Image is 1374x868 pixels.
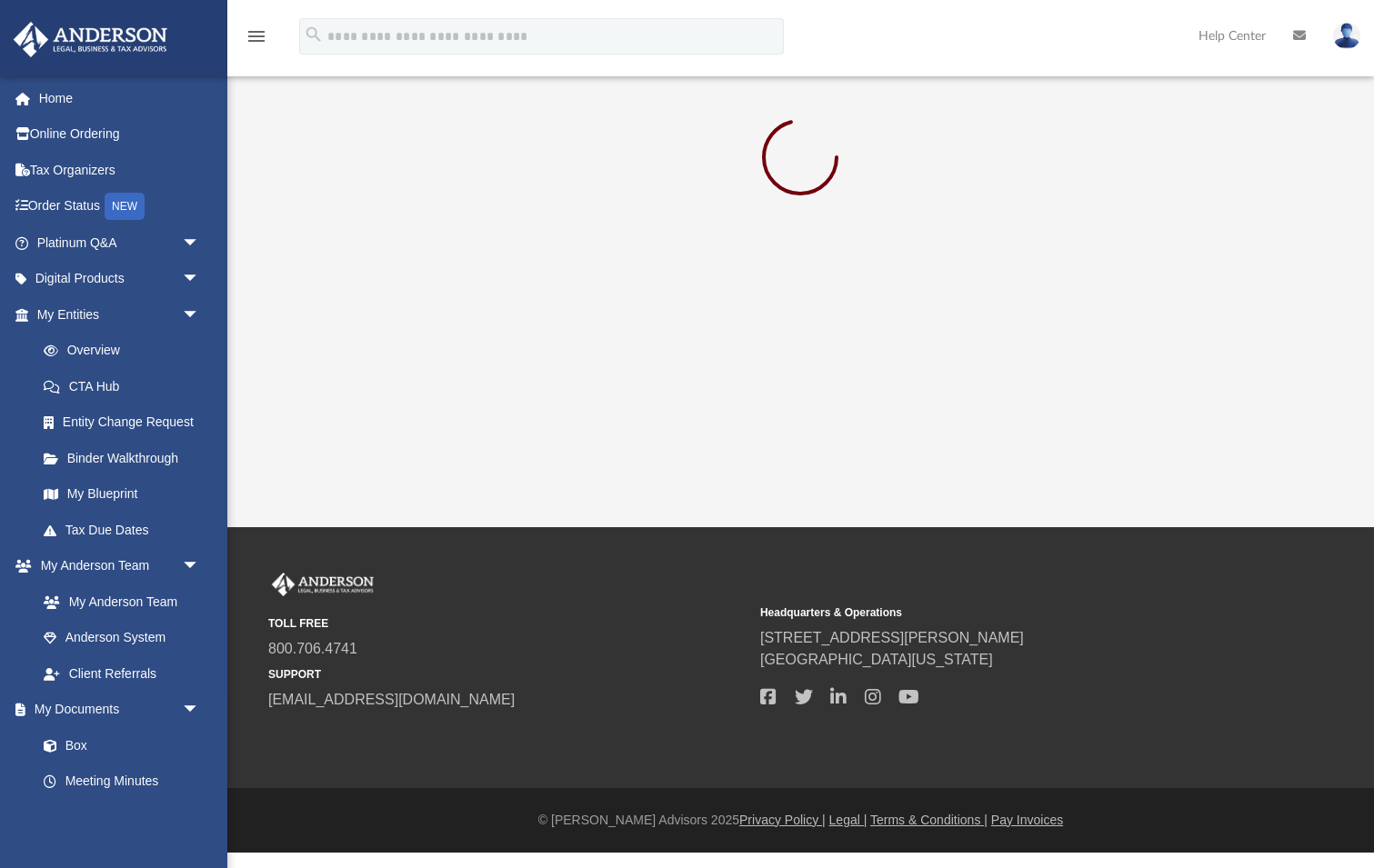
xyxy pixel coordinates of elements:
img: Anderson Advisors Platinum Portal [268,573,377,596]
a: Tax Organizers [13,152,227,188]
a: Platinum Q&Aarrow_drop_down [13,224,227,261]
a: Home [13,80,227,116]
a: [STREET_ADDRESS][PERSON_NAME] [760,630,1024,645]
span: arrow_drop_down [182,548,218,585]
img: Anderson Advisors Platinum Portal [8,22,173,57]
a: Meeting Minutes [25,763,218,800]
a: menu [246,35,267,47]
small: SUPPORT [268,666,747,683]
a: Terms & Conditions | [870,813,988,827]
i: search [304,25,324,45]
a: Forms Library [25,799,209,835]
a: CTA Hub [25,368,227,404]
span: arrow_drop_down [182,692,218,729]
a: Pay Invoices [991,813,1063,827]
a: My Entitiesarrow_drop_down [13,296,227,333]
i: menu [246,25,267,47]
a: 800.706.4741 [268,641,357,656]
a: [GEOGRAPHIC_DATA][US_STATE] [760,652,993,667]
a: My Blueprint [25,476,218,513]
span: arrow_drop_down [182,224,218,262]
a: Order StatusNEW [13,188,227,225]
a: Overview [25,333,227,369]
img: User Pic [1333,23,1360,49]
small: TOLL FREE [268,615,747,632]
a: [EMAIL_ADDRESS][DOMAIN_NAME] [268,692,515,707]
span: arrow_drop_down [182,261,218,298]
a: Online Ordering [13,116,227,153]
a: Digital Productsarrow_drop_down [13,261,227,297]
a: Tax Due Dates [25,512,227,548]
a: Binder Walkthrough [25,440,227,476]
div: NEW [105,193,145,220]
div: © [PERSON_NAME] Advisors 2025 [227,811,1374,830]
a: My Anderson Teamarrow_drop_down [13,548,218,584]
a: Anderson System [25,620,218,656]
span: arrow_drop_down [182,296,218,334]
a: Entity Change Request [25,404,227,441]
a: Client Referrals [25,655,218,692]
a: Legal | [829,813,868,827]
a: Box [25,727,209,763]
small: Headquarters & Operations [760,604,1239,621]
a: Privacy Policy | [739,813,826,827]
a: My Documentsarrow_drop_down [13,692,218,728]
a: My Anderson Team [25,584,209,620]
